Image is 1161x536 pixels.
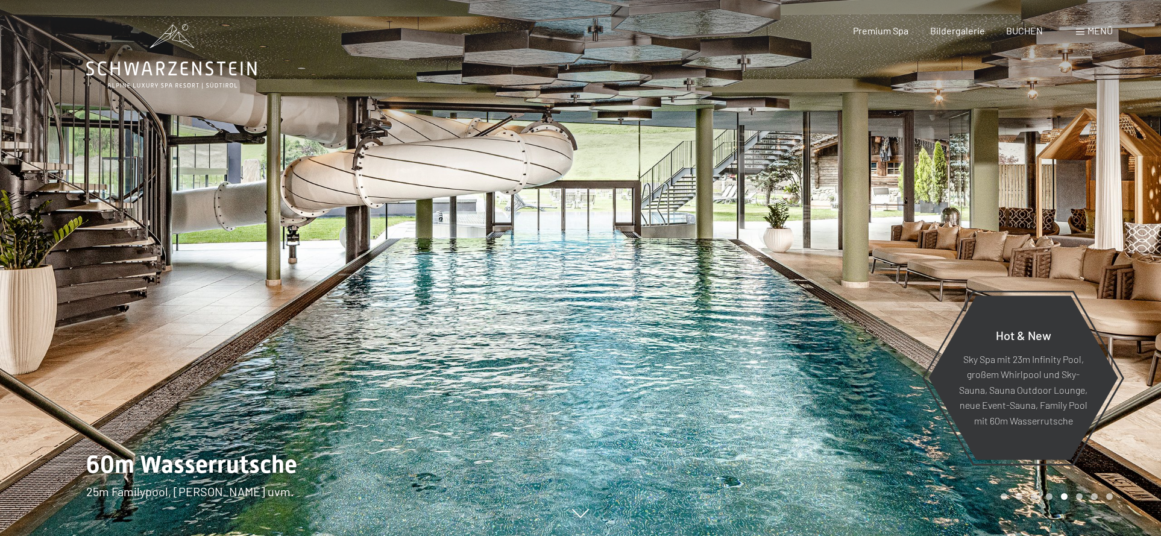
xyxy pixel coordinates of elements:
div: Carousel Page 5 (Current Slide) [1061,493,1068,500]
div: Carousel Pagination [996,493,1113,500]
div: Carousel Page 1 [1001,493,1007,500]
div: Carousel Page 6 [1076,493,1083,500]
span: Menü [1087,25,1113,36]
a: BUCHEN [1006,25,1043,36]
div: Carousel Page 3 [1031,493,1037,500]
div: Carousel Page 7 [1091,493,1098,500]
span: Hot & New [996,327,1051,342]
a: Hot & New Sky Spa mit 23m Infinity Pool, großem Whirlpool und Sky-Sauna, Sauna Outdoor Lounge, ne... [928,295,1119,461]
a: Bildergalerie [930,25,985,36]
a: Premium Spa [853,25,908,36]
p: Sky Spa mit 23m Infinity Pool, großem Whirlpool und Sky-Sauna, Sauna Outdoor Lounge, neue Event-S... [958,351,1089,428]
div: Carousel Page 8 [1106,493,1113,500]
div: Carousel Page 4 [1046,493,1052,500]
div: Carousel Page 2 [1016,493,1022,500]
